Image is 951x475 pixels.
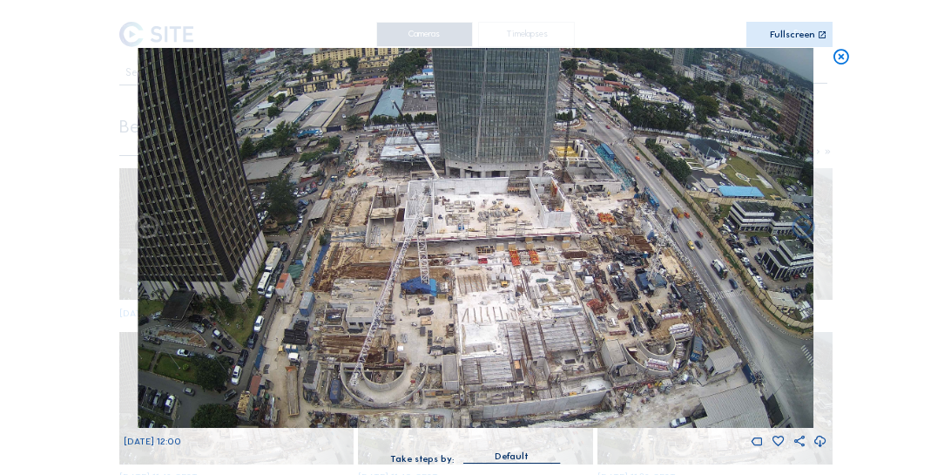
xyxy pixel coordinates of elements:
i: Forward [133,214,161,242]
span: [DATE] 12:00 [124,436,181,447]
div: Default [495,449,529,465]
div: Default [463,449,560,463]
div: Take steps by: [390,455,454,465]
i: Back [790,214,818,242]
div: Fullscreen [770,31,815,41]
img: Image [138,48,813,428]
